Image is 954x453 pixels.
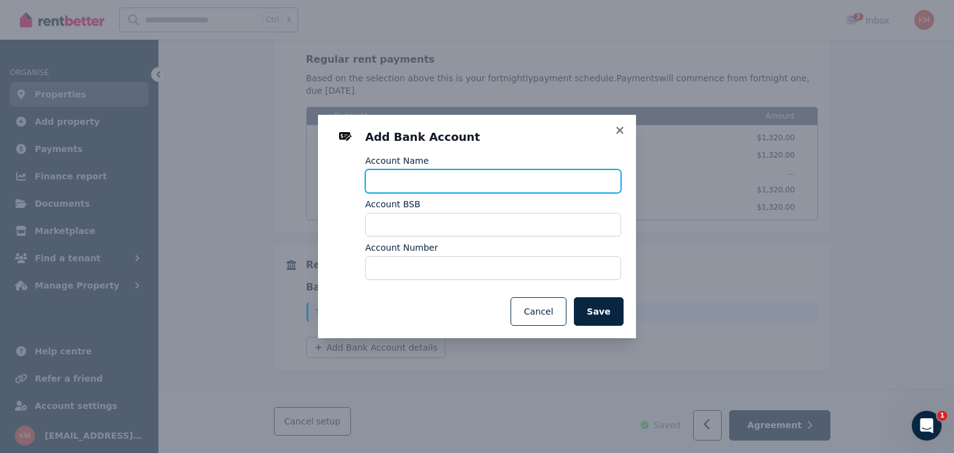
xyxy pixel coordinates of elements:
span: 1 [937,411,947,421]
label: Account Name [365,155,429,167]
iframe: Intercom live chat [912,411,942,441]
h3: Add Bank Account [365,130,621,145]
button: Cancel [511,297,566,326]
label: Account Number [365,241,438,254]
label: Account BSB [365,198,420,210]
button: Save [574,297,624,326]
